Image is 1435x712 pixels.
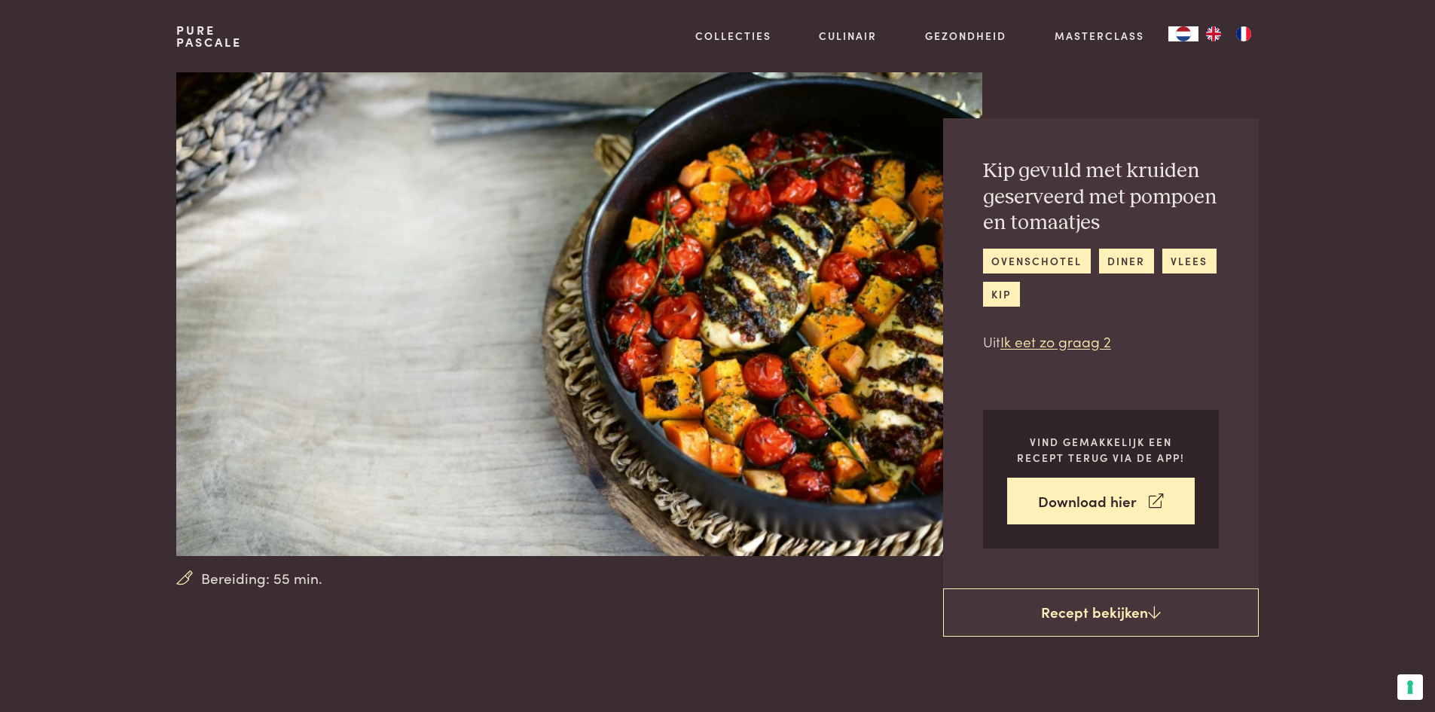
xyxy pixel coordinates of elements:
[1099,249,1154,273] a: diner
[1397,674,1423,700] button: Uw voorkeuren voor toestemming voor trackingtechnologieën
[1198,26,1259,41] ul: Language list
[695,28,771,44] a: Collecties
[176,24,242,48] a: PurePascale
[1229,26,1259,41] a: FR
[1007,478,1195,525] a: Download hier
[925,28,1006,44] a: Gezondheid
[819,28,877,44] a: Culinair
[983,249,1091,273] a: ovenschotel
[983,331,1219,353] p: Uit
[1055,28,1144,44] a: Masterclass
[1007,434,1195,465] p: Vind gemakkelijk een recept terug via de app!
[943,588,1259,637] a: Recept bekijken
[1168,26,1259,41] aside: Language selected: Nederlands
[176,72,982,556] img: Kip gevuld met kruiden geserveerd met pompoen en tomaatjes
[1168,26,1198,41] a: NL
[1000,331,1111,351] a: Ik eet zo graag 2
[983,158,1219,237] h2: Kip gevuld met kruiden geserveerd met pompoen en tomaatjes
[1162,249,1217,273] a: vlees
[201,567,322,589] span: Bereiding: 55 min.
[1168,26,1198,41] div: Language
[983,282,1020,307] a: kip
[1198,26,1229,41] a: EN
